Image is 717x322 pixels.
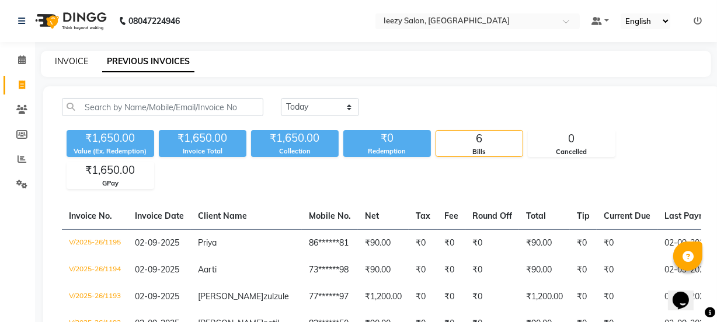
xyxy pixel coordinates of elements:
span: Tax [416,211,430,221]
div: ₹1,650.00 [67,162,154,178]
td: ₹0 [597,229,657,257]
div: ₹1,650.00 [67,130,154,146]
td: ₹0 [465,257,519,283]
span: 02-09-2025 [135,264,179,275]
td: ₹90.00 [358,229,409,257]
td: ₹0 [437,283,465,310]
div: Value (Ex. Redemption) [67,146,154,156]
td: ₹0 [597,257,657,283]
span: Tip [577,211,590,221]
td: ₹0 [570,283,597,310]
span: 02-09-2025 [135,291,179,302]
td: ₹1,200.00 [519,283,570,310]
div: 6 [436,131,523,147]
td: ₹0 [409,257,437,283]
span: zulzule [263,291,289,302]
span: [PERSON_NAME] [198,291,263,302]
td: ₹1,200.00 [358,283,409,310]
span: Round Off [472,211,512,221]
td: ₹0 [570,257,597,283]
div: Redemption [343,146,431,156]
td: ₹0 [437,257,465,283]
div: Cancelled [528,147,615,157]
input: Search by Name/Mobile/Email/Invoice No [62,98,263,116]
a: INVOICE [55,56,88,66]
td: ₹90.00 [358,257,409,283]
td: V/2025-26/1194 [62,257,128,283]
div: Invoice Total [159,146,246,156]
span: Total [526,211,546,221]
iframe: chat widget [668,275,705,310]
span: Current Due [604,211,650,221]
span: Priya [198,237,217,248]
td: ₹0 [570,229,597,257]
div: ₹1,650.00 [159,130,246,146]
span: Invoice Date [135,211,184,221]
td: ₹0 [597,283,657,310]
td: ₹0 [409,229,437,257]
td: ₹90.00 [519,229,570,257]
td: ₹0 [409,283,437,310]
td: V/2025-26/1195 [62,229,128,257]
td: V/2025-26/1193 [62,283,128,310]
div: Bills [436,147,523,157]
span: Net [365,211,379,221]
img: logo [30,5,110,37]
span: Fee [444,211,458,221]
div: 0 [528,131,615,147]
b: 08047224946 [128,5,180,37]
span: Invoice No. [69,211,112,221]
span: Aarti [198,264,217,275]
span: Mobile No. [309,211,351,221]
td: ₹90.00 [519,257,570,283]
div: ₹0 [343,130,431,146]
div: Collection [251,146,339,156]
span: 02-09-2025 [135,237,179,248]
td: ₹0 [465,229,519,257]
a: PREVIOUS INVOICES [102,51,194,72]
td: ₹0 [465,283,519,310]
span: Client Name [198,211,247,221]
td: ₹0 [437,229,465,257]
div: ₹1,650.00 [251,130,339,146]
div: GPay [67,178,154,188]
